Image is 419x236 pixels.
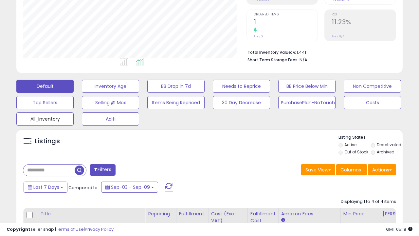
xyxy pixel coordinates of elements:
button: Last 7 Days [24,182,67,193]
h5: Listings [35,137,60,146]
span: N/A [300,57,307,63]
span: Columns [340,167,361,173]
button: Top Sellers [16,96,74,109]
button: Inventory Age [82,80,139,93]
button: Default [16,80,74,93]
button: BB Drop in 7d [147,80,205,93]
div: Amazon Fees [281,210,338,217]
div: Displaying 1 to 4 of 4 items [341,199,396,205]
strong: Copyright [7,226,30,232]
button: Actions [368,164,396,175]
b: Short Term Storage Fees: [247,57,299,63]
small: Prev: 0 [254,34,263,38]
span: Last 7 Days [33,184,59,190]
button: 30 Day Decrease [213,96,270,109]
span: 2025-09-17 05:18 GMT [386,226,412,232]
button: BB Price Below Min [278,80,336,93]
button: Columns [336,164,367,175]
span: Ordered Items [254,13,318,16]
div: Min Price [343,210,377,217]
label: Active [344,142,356,147]
small: Prev: N/A [332,34,344,38]
button: Sep-03 - Sep-09 [101,182,158,193]
a: Terms of Use [56,226,84,232]
button: All_Inventory [16,112,74,126]
a: Privacy Policy [85,226,114,232]
b: Total Inventory Value: [247,49,292,55]
button: Filters [90,164,115,176]
button: Non Competitive [344,80,401,93]
div: Title [40,210,142,217]
div: Repricing [148,210,173,217]
p: Listing States: [338,134,403,141]
h2: 1 [254,18,318,27]
label: Deactivated [377,142,401,147]
li: €1,441 [247,48,392,56]
button: Aditi [82,112,139,126]
div: Cost (Exc. VAT) [211,210,245,224]
button: PurchasePlan-NoTouch [278,96,336,109]
small: Amazon Fees. [281,217,285,223]
button: Selling @ Max [82,96,139,109]
button: Save View [301,164,335,175]
span: ROI [332,13,396,16]
label: Archived [377,149,394,155]
span: Compared to: [68,185,99,191]
div: Fulfillment Cost [250,210,276,224]
button: Items Being Repriced [147,96,205,109]
h2: 11.23% [332,18,396,27]
div: Fulfillment [179,210,206,217]
div: seller snap | | [7,226,114,233]
button: Costs [344,96,401,109]
span: Sep-03 - Sep-09 [111,184,150,190]
button: Needs to Reprice [213,80,270,93]
label: Out of Stock [344,149,368,155]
